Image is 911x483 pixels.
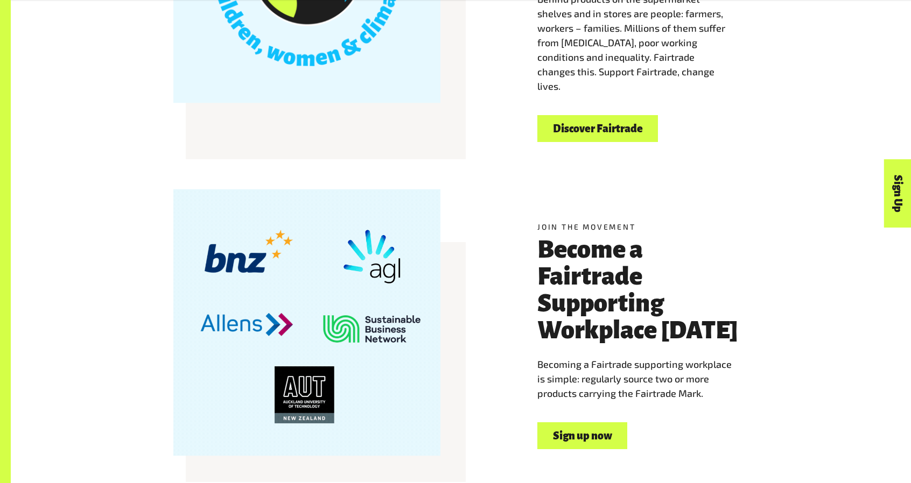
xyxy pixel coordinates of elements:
[537,236,748,344] h3: Become a Fairtrade Supporting Workplace [DATE]
[537,422,627,450] a: Sign up now
[537,115,658,143] a: Discover Fairtrade
[537,221,748,232] h5: Join the movement
[537,357,748,401] p: Becoming a Fairtrade supporting workplace is simple: regularly source two or more products carryi...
